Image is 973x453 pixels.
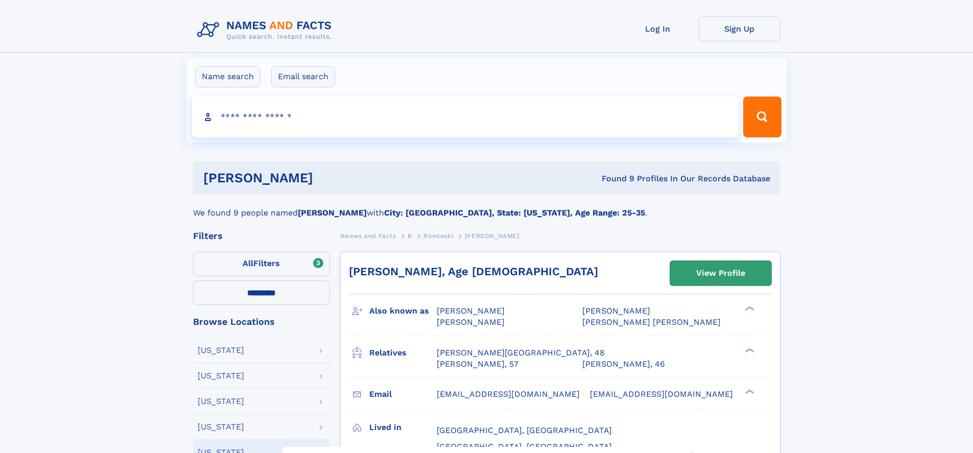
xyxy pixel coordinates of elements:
[369,419,437,436] h3: Lived in
[198,397,244,406] div: [US_STATE]
[696,261,745,285] div: View Profile
[670,261,771,285] a: View Profile
[408,229,412,242] a: R
[437,317,505,327] span: [PERSON_NAME]
[192,97,739,137] input: search input
[369,386,437,403] h3: Email
[193,195,780,219] div: We found 9 people named with .
[271,66,335,87] label: Email search
[243,258,253,268] span: All
[198,423,244,431] div: [US_STATE]
[198,372,244,380] div: [US_STATE]
[423,229,453,242] a: Romleski
[198,346,244,354] div: [US_STATE]
[298,208,367,218] b: [PERSON_NAME]
[743,97,781,137] button: Search Button
[437,389,580,399] span: [EMAIL_ADDRESS][DOMAIN_NAME]
[193,317,330,326] div: Browse Locations
[743,347,755,353] div: ❯
[590,389,733,399] span: [EMAIL_ADDRESS][DOMAIN_NAME]
[617,16,699,41] a: Log In
[369,302,437,320] h3: Also known as
[457,173,770,184] div: Found 9 Profiles In Our Records Database
[437,442,612,451] span: [GEOGRAPHIC_DATA], [GEOGRAPHIC_DATA]
[193,231,330,241] div: Filters
[193,252,330,276] label: Filters
[195,66,260,87] label: Name search
[408,232,412,240] span: R
[423,232,453,240] span: Romleski
[203,172,458,184] h1: [PERSON_NAME]
[437,359,518,370] a: [PERSON_NAME], 57
[437,306,505,316] span: [PERSON_NAME]
[437,425,612,435] span: [GEOGRAPHIC_DATA], [GEOGRAPHIC_DATA]
[743,305,755,312] div: ❯
[340,229,396,242] a: Names and Facts
[465,232,519,240] span: [PERSON_NAME]
[743,388,755,395] div: ❯
[582,306,650,316] span: [PERSON_NAME]
[699,16,780,41] a: Sign Up
[582,317,721,327] span: [PERSON_NAME] [PERSON_NAME]
[349,265,598,278] a: [PERSON_NAME], Age [DEMOGRAPHIC_DATA]
[369,344,437,362] h3: Relatives
[384,208,645,218] b: City: [GEOGRAPHIC_DATA], State: [US_STATE], Age Range: 25-35
[193,16,340,44] img: Logo Names and Facts
[582,359,665,370] a: [PERSON_NAME], 46
[437,347,605,359] a: [PERSON_NAME][GEOGRAPHIC_DATA], 48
